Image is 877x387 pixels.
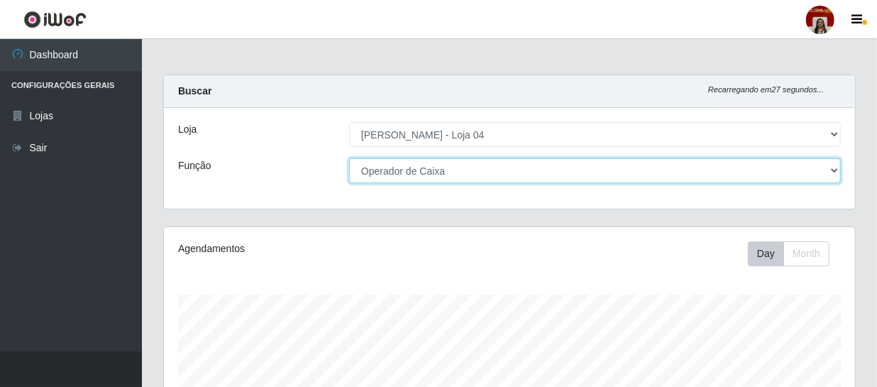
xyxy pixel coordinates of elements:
label: Função [178,158,211,173]
button: Day [748,241,784,266]
label: Loja [178,122,197,137]
button: Month [783,241,829,266]
div: Agendamentos [178,241,442,256]
strong: Buscar [178,85,211,97]
i: Recarregando em 27 segundos... [708,85,824,94]
div: First group [748,241,829,266]
div: Toolbar with button groups [748,241,841,266]
img: CoreUI Logo [23,11,87,28]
